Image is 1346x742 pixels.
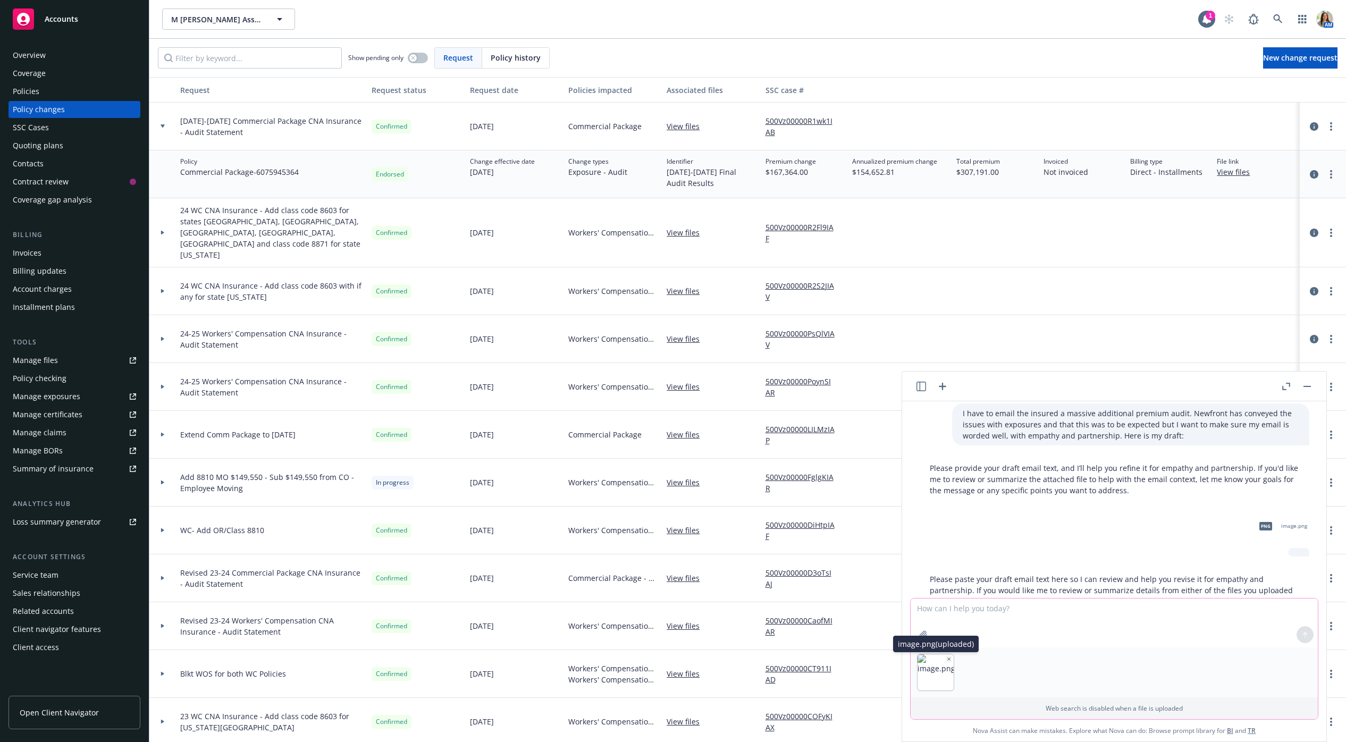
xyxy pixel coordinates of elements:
[180,157,299,166] span: Policy
[9,442,140,459] a: Manage BORs
[149,459,176,507] div: Toggle Row Expanded
[765,615,844,637] a: 500Vz00000CaofMIAR
[13,513,101,530] div: Loss summary generator
[765,424,844,446] a: 500Vz00000LILMzIAP
[568,716,658,727] span: Workers' Compensation - [GEOGRAPHIC_DATA]/AOS
[13,119,49,136] div: SSC Cases
[917,704,1311,713] p: Web search is disabled when a file is uploaded
[13,585,80,602] div: Sales relationships
[1217,157,1258,166] span: File link
[568,121,642,132] span: Commercial Package
[1325,333,1337,345] a: more
[1308,333,1320,345] a: circleInformation
[13,370,66,387] div: Policy checking
[1325,620,1337,633] a: more
[662,77,761,103] button: Associated files
[13,101,65,118] div: Policy changes
[906,720,1322,741] span: Nova Assist can make mistakes. Explore what Nova can do: Browse prompt library for and
[852,166,937,178] span: $154,652.81
[1325,476,1337,489] a: more
[1130,166,1202,178] span: Direct - Installments
[568,227,658,238] span: Workers' Compensation - All Other States
[180,280,363,302] span: 24 WC CNA Insurance - Add class code 8603 with if any for state [US_STATE]
[470,429,494,440] span: [DATE]
[9,639,140,656] a: Client access
[149,554,176,602] div: Toggle Row Expanded
[13,65,46,82] div: Coverage
[9,388,140,405] a: Manage exposures
[45,15,78,23] span: Accounts
[568,674,658,685] span: Workers' Compensation - All Other States
[667,477,708,488] a: View files
[9,137,140,154] a: Quoting plans
[1292,9,1313,30] a: Switch app
[13,137,63,154] div: Quoting plans
[1044,157,1088,166] span: Invoiced
[180,668,286,679] span: Blkt WOS for both WC Policies
[376,228,407,238] span: Confirmed
[667,227,708,238] a: View files
[667,381,708,392] a: View files
[765,471,844,494] a: 500Vz00000FglgKIAR
[470,620,494,631] span: [DATE]
[667,166,756,189] span: [DATE]-[DATE] Final Audit Results
[9,299,140,316] a: Installment plans
[667,429,708,440] a: View files
[9,119,140,136] a: SSC Cases
[13,47,46,64] div: Overview
[1227,726,1233,735] a: BI
[765,711,844,733] a: 500Vz00000COFyKIAX
[9,499,140,509] div: Analytics hub
[13,621,101,638] div: Client navigator features
[1308,285,1320,298] a: circleInformation
[1325,715,1337,728] a: more
[13,424,66,441] div: Manage claims
[765,567,844,589] a: 500Vz00000D3oTsIAJ
[13,191,92,208] div: Coverage gap analysis
[564,77,662,103] button: Policies impacted
[1206,11,1215,20] div: 1
[13,83,39,100] div: Policies
[9,65,140,82] a: Coverage
[376,478,409,487] span: In progress
[930,574,1299,618] p: Please paste your draft email text here so I can review and help you revise it for empathy and pa...
[180,429,296,440] span: Extend Comm Package to [DATE]
[491,52,541,63] span: Policy history
[9,621,140,638] a: Client navigator features
[9,230,140,240] div: Billing
[149,650,176,698] div: Toggle Row Expanded
[180,567,363,589] span: Revised 23-24 Commercial Package CNA Insurance - Audit Statement
[376,621,407,631] span: Confirmed
[918,654,954,690] img: image.png
[466,77,564,103] button: Request date
[852,157,937,166] span: Annualized premium change
[376,669,407,679] span: Confirmed
[1325,428,1337,441] a: more
[9,424,140,441] a: Manage claims
[348,53,403,62] span: Show pending only
[568,663,658,674] span: Workers' Compensation - [GEOGRAPHIC_DATA]
[180,376,363,398] span: 24-25 Workers' Compensation CNA Insurance - Audit Statement
[9,155,140,172] a: Contacts
[1218,9,1240,30] a: Start snowing
[568,285,658,297] span: Workers' Compensation - All Other States
[9,370,140,387] a: Policy checking
[568,85,658,96] div: Policies impacted
[180,525,264,536] span: WC- Add OR/Class 8810
[956,157,1000,166] span: Total premium
[568,477,658,488] span: Workers' Compensation - All Other States
[9,337,140,348] div: Tools
[568,166,627,178] span: Exposure - Audit
[9,352,140,369] a: Manage files
[376,382,407,392] span: Confirmed
[568,429,642,440] span: Commercial Package
[149,150,176,198] div: Toggle Row Expanded
[13,567,58,584] div: Service team
[1252,513,1309,539] div: pngimage.png
[1325,524,1337,537] a: more
[667,620,708,631] a: View files
[568,620,658,631] span: Workers' Compensation - [GEOGRAPHIC_DATA]/AOS
[9,47,140,64] a: Overview
[1308,168,1320,181] a: circleInformation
